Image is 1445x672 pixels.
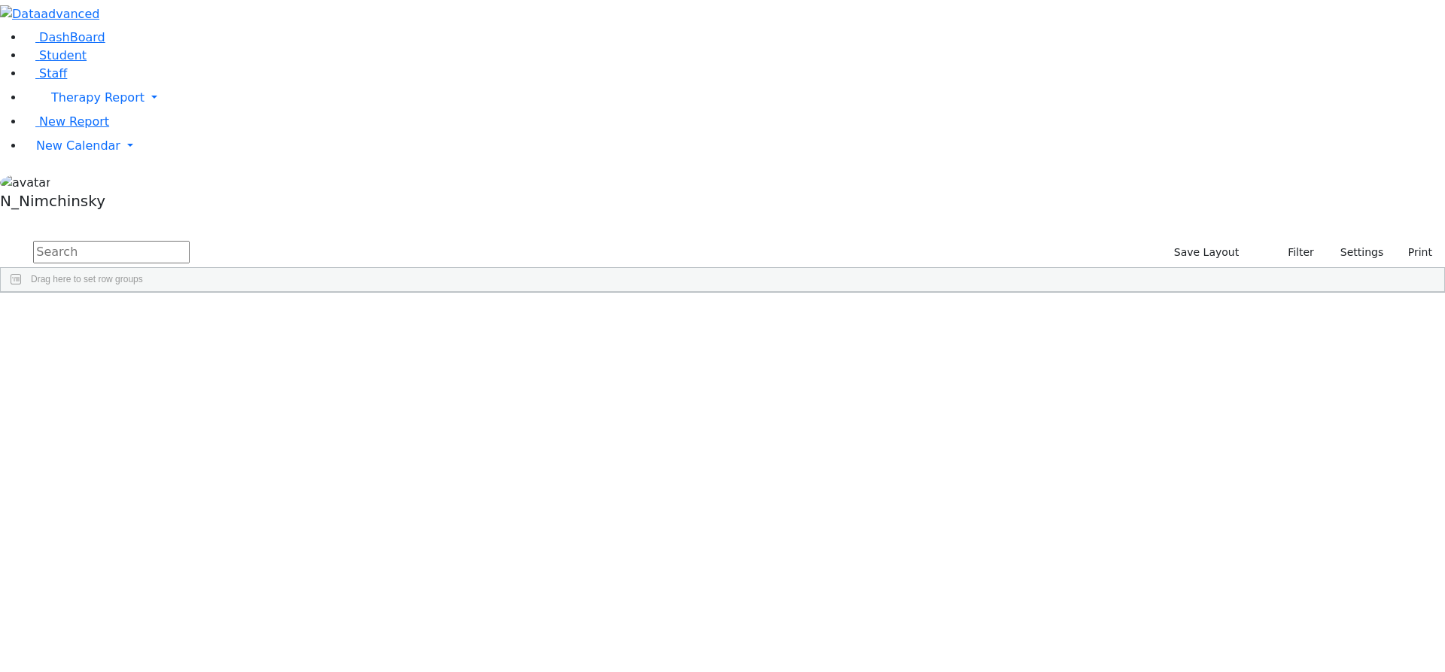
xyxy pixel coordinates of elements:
button: Print [1390,241,1439,264]
a: DashBoard [24,30,105,44]
span: DashBoard [39,30,105,44]
span: Drag here to set row groups [31,274,143,284]
input: Search [33,241,190,263]
span: Staff [39,66,67,81]
a: Therapy Report [24,83,1445,113]
span: Therapy Report [51,90,144,105]
span: Student [39,48,87,62]
button: Settings [1321,241,1390,264]
a: Staff [24,66,67,81]
a: New Calendar [24,131,1445,161]
a: Student [24,48,87,62]
a: New Report [24,114,109,129]
span: New Report [39,114,109,129]
button: Filter [1268,241,1321,264]
button: Save Layout [1167,241,1246,264]
span: New Calendar [36,138,120,153]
